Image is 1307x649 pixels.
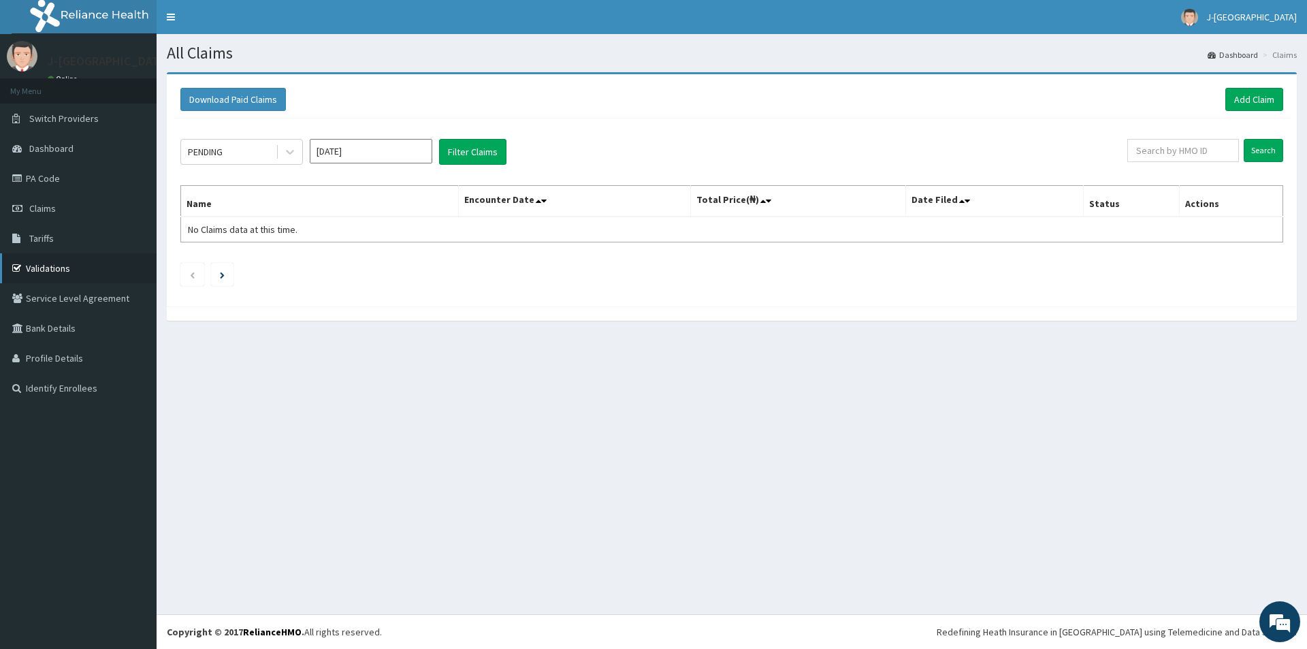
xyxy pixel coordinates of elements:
[937,625,1297,639] div: Redefining Heath Insurance in [GEOGRAPHIC_DATA] using Telemedicine and Data Science!
[29,142,74,155] span: Dashboard
[1259,49,1297,61] li: Claims
[1225,88,1283,111] a: Add Claim
[167,626,304,638] strong: Copyright © 2017 .
[905,186,1083,217] th: Date Filed
[1206,11,1297,23] span: J-[GEOGRAPHIC_DATA]
[1127,139,1239,162] input: Search by HMO ID
[220,268,225,281] a: Next page
[29,232,54,244] span: Tariffs
[167,44,1297,62] h1: All Claims
[1179,186,1282,217] th: Actions
[189,268,195,281] a: Previous page
[157,614,1307,649] footer: All rights reserved.
[690,186,905,217] th: Total Price(₦)
[188,145,223,159] div: PENDING
[310,139,432,163] input: Select Month and Year
[458,186,690,217] th: Encounter Date
[180,88,286,111] button: Download Paid Claims
[29,202,56,215] span: Claims
[48,74,80,84] a: Online
[243,626,302,638] a: RelianceHMO
[1181,9,1198,26] img: User Image
[181,186,459,217] th: Name
[188,223,297,236] span: No Claims data at this time.
[439,139,506,165] button: Filter Claims
[1244,139,1283,162] input: Search
[7,41,37,72] img: User Image
[1083,186,1179,217] th: Status
[48,55,170,67] p: J-[GEOGRAPHIC_DATA]
[1208,49,1258,61] a: Dashboard
[29,112,99,125] span: Switch Providers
